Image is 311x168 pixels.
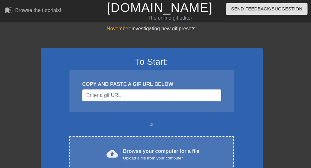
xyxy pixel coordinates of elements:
[57,120,246,128] div: or
[107,14,233,22] div: The online gif editor
[5,6,13,14] span: menu_book
[82,89,221,101] input: Username
[123,155,199,161] div: Upload a file from your computer
[231,5,302,13] span: Send Feedback/Suggestion
[5,6,61,16] a: Browse the tutorials!
[123,147,199,161] div: Browse your computer for a file
[15,8,61,13] div: Browse the tutorials!
[49,57,255,67] h3: To Start:
[82,81,221,88] div: COPY AND PASTE A GIF URL BELOW
[226,3,308,15] button: Send Feedback/Suggestion
[41,25,263,33] div: Investigating new gif presets!
[107,26,131,31] span: November:
[107,148,118,159] span: cloud_upload
[107,1,212,15] a: [DOMAIN_NAME]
